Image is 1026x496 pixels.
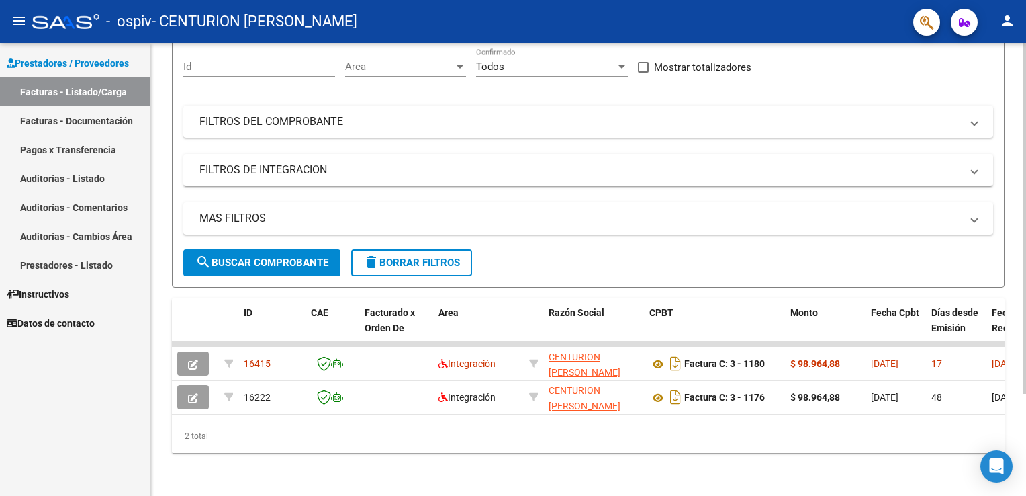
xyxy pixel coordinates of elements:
[238,298,306,358] datatable-header-cell: ID
[654,59,751,75] span: Mostrar totalizadores
[183,202,993,235] mat-expansion-panel-header: MAS FILTROS
[992,392,1019,403] span: [DATE]
[359,298,433,358] datatable-header-cell: Facturado x Orden De
[549,307,604,318] span: Razón Social
[195,254,212,270] mat-icon: search
[549,352,620,378] span: CENTURION [PERSON_NAME]
[11,13,27,29] mat-icon: menu
[438,392,496,403] span: Integración
[992,358,1019,369] span: [DATE]
[311,307,328,318] span: CAE
[649,307,673,318] span: CPBT
[785,298,866,358] datatable-header-cell: Monto
[172,419,1005,453] div: 2 total
[931,307,978,333] span: Días desde Emisión
[549,383,639,411] div: 27256768564
[684,392,765,403] strong: Factura C: 3 - 1176
[667,353,684,374] i: Descargar documento
[543,298,644,358] datatable-header-cell: Razón Social
[7,287,69,302] span: Instructivos
[549,349,639,378] div: 27256768564
[999,13,1015,29] mat-icon: person
[926,298,986,358] datatable-header-cell: Días desde Emisión
[244,392,271,403] span: 16222
[931,358,942,369] span: 17
[345,60,454,73] span: Area
[438,358,496,369] span: Integración
[351,249,472,276] button: Borrar Filtros
[433,298,524,358] datatable-header-cell: Area
[7,56,129,71] span: Prestadores / Proveedores
[199,114,961,129] mat-panel-title: FILTROS DEL COMPROBANTE
[980,450,1013,483] div: Open Intercom Messenger
[871,392,898,403] span: [DATE]
[871,307,919,318] span: Fecha Cpbt
[183,249,340,276] button: Buscar Comprobante
[199,211,961,226] mat-panel-title: MAS FILTROS
[363,257,460,269] span: Borrar Filtros
[790,307,818,318] span: Monto
[183,106,993,138] mat-expansion-panel-header: FILTROS DEL COMPROBANTE
[306,298,359,358] datatable-header-cell: CAE
[365,307,415,333] span: Facturado x Orden De
[871,358,898,369] span: [DATE]
[790,358,840,369] strong: $ 98.964,88
[667,386,684,408] i: Descargar documento
[244,358,271,369] span: 16415
[644,298,785,358] datatable-header-cell: CPBT
[931,392,942,403] span: 48
[684,359,765,370] strong: Factura C: 3 - 1180
[106,7,152,36] span: - ospiv
[244,307,252,318] span: ID
[199,163,961,177] mat-panel-title: FILTROS DE INTEGRACION
[438,307,459,318] span: Area
[195,257,328,269] span: Buscar Comprobante
[7,316,95,331] span: Datos de contacto
[183,154,993,186] mat-expansion-panel-header: FILTROS DE INTEGRACION
[363,254,379,270] mat-icon: delete
[790,392,840,403] strong: $ 98.964,88
[549,385,620,411] span: CENTURION [PERSON_NAME]
[476,60,504,73] span: Todos
[152,7,357,36] span: - CENTURION [PERSON_NAME]
[866,298,926,358] datatable-header-cell: Fecha Cpbt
